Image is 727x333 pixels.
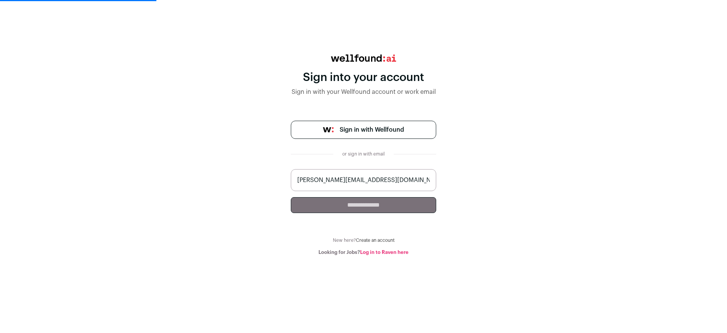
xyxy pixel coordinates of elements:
div: New here? [291,237,436,243]
a: Sign in with Wellfound [291,121,436,139]
div: Sign in with your Wellfound account or work email [291,87,436,96]
input: name@work-email.com [291,169,436,191]
span: Sign in with Wellfound [340,125,404,134]
img: wellfound:ai [331,54,396,62]
img: wellfound-symbol-flush-black-fb3c872781a75f747ccb3a119075da62bfe97bd399995f84a933054e44a575c4.png [323,127,334,132]
div: or sign in with email [339,151,388,157]
div: Sign into your account [291,71,436,84]
a: Create an account [356,238,395,243]
div: Looking for Jobs? [291,249,436,255]
a: Log in to Raven here [360,250,409,255]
